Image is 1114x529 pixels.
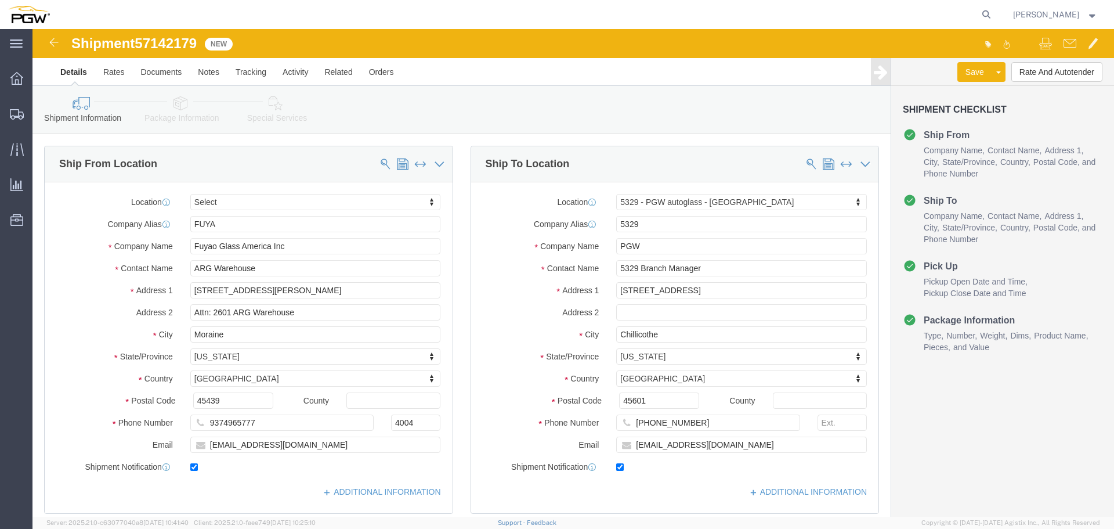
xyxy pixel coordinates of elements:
[527,519,556,526] a: Feedback
[194,519,316,526] span: Client: 2025.21.0-faee749
[270,519,316,526] span: [DATE] 10:25:10
[498,519,527,526] a: Support
[1012,8,1098,21] button: [PERSON_NAME]
[143,519,189,526] span: [DATE] 10:41:40
[921,518,1100,528] span: Copyright © [DATE]-[DATE] Agistix Inc., All Rights Reserved
[1013,8,1079,21] span: Phillip Thornton
[46,519,189,526] span: Server: 2025.21.0-c63077040a8
[8,6,50,23] img: logo
[32,29,1114,517] iframe: FS Legacy Container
